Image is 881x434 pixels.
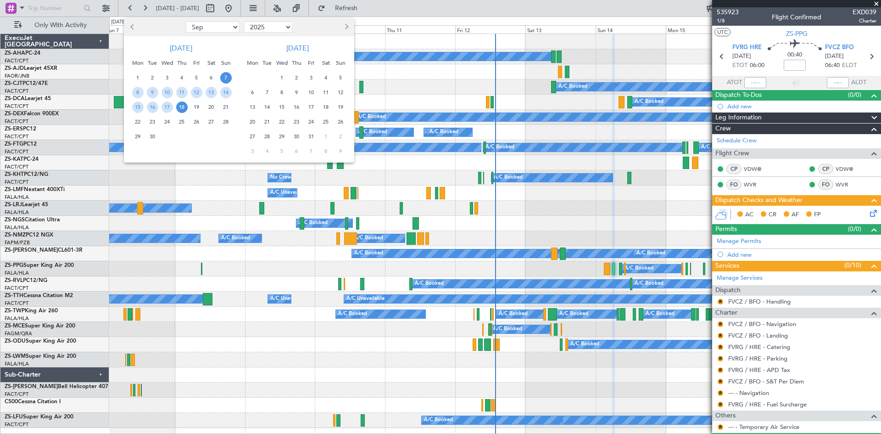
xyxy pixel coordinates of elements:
div: Thu [289,56,304,70]
span: 9 [147,87,158,98]
div: 21-9-2025 [218,100,233,114]
span: 28 [220,116,232,128]
span: 11 [176,87,188,98]
span: 3 [247,146,258,157]
div: 3-10-2025 [304,70,318,85]
span: 20 [206,101,217,113]
span: 30 [147,131,158,142]
div: Sat [204,56,218,70]
span: 7 [262,87,273,98]
div: 22-9-2025 [130,114,145,129]
span: 4 [176,72,188,84]
select: Select month [186,22,240,33]
div: 30-10-2025 [289,129,304,144]
span: 16 [291,101,302,113]
div: 30-9-2025 [145,129,160,144]
div: 26-9-2025 [189,114,204,129]
span: 27 [247,131,258,142]
div: Tue [260,56,274,70]
span: 21 [262,116,273,128]
div: 4-10-2025 [318,70,333,85]
div: 24-10-2025 [304,114,318,129]
span: 23 [147,116,158,128]
div: 16-9-2025 [145,100,160,114]
div: 3-11-2025 [245,144,260,158]
div: Tue [145,56,160,70]
span: 10 [162,87,173,98]
span: 29 [276,131,288,142]
span: 22 [276,116,288,128]
span: 9 [291,87,302,98]
div: 6-10-2025 [245,85,260,100]
span: 19 [191,101,202,113]
span: 23 [291,116,302,128]
span: 17 [162,101,173,113]
div: 29-10-2025 [274,129,289,144]
div: 10-10-2025 [304,85,318,100]
div: 12-10-2025 [333,85,348,100]
span: 7 [306,146,317,157]
span: 5 [191,72,202,84]
div: 16-10-2025 [289,100,304,114]
div: 17-10-2025 [304,100,318,114]
div: 11-10-2025 [318,85,333,100]
div: 1-11-2025 [318,129,333,144]
span: 2 [147,72,158,84]
span: 18 [176,101,188,113]
span: 16 [147,101,158,113]
div: 29-9-2025 [130,129,145,144]
div: 15-9-2025 [130,100,145,114]
span: 18 [320,101,332,113]
div: 6-9-2025 [204,70,218,85]
div: 1-9-2025 [130,70,145,85]
div: Sun [333,56,348,70]
div: 25-10-2025 [318,114,333,129]
div: 9-10-2025 [289,85,304,100]
span: 15 [132,101,144,113]
span: 14 [262,101,273,113]
span: 28 [262,131,273,142]
div: 5-9-2025 [189,70,204,85]
span: 31 [306,131,317,142]
button: Next month [341,20,351,34]
div: 17-9-2025 [160,100,174,114]
div: 2-10-2025 [289,70,304,85]
span: 24 [306,116,317,128]
span: 6 [291,146,302,157]
div: Fri [189,56,204,70]
span: 4 [262,146,273,157]
div: 31-10-2025 [304,129,318,144]
span: 24 [162,116,173,128]
span: 27 [206,116,217,128]
div: 25-9-2025 [174,114,189,129]
span: 11 [320,87,332,98]
span: 21 [220,101,232,113]
div: Mon [130,56,145,70]
div: 13-9-2025 [204,85,218,100]
div: 27-10-2025 [245,129,260,144]
div: 4-9-2025 [174,70,189,85]
span: 8 [132,87,144,98]
span: 7 [220,72,232,84]
div: 8-11-2025 [318,144,333,158]
div: 18-9-2025 [174,100,189,114]
div: Thu [174,56,189,70]
div: 15-10-2025 [274,100,289,114]
div: 26-10-2025 [333,114,348,129]
span: 17 [306,101,317,113]
div: 7-9-2025 [218,70,233,85]
div: 12-9-2025 [189,85,204,100]
div: 23-9-2025 [145,114,160,129]
span: 15 [276,101,288,113]
span: 2 [335,131,346,142]
span: 9 [335,146,346,157]
div: 7-10-2025 [260,85,274,100]
div: 9-9-2025 [145,85,160,100]
div: 2-9-2025 [145,70,160,85]
div: 14-9-2025 [218,85,233,100]
span: 1 [276,72,288,84]
div: 19-9-2025 [189,100,204,114]
span: 19 [335,101,346,113]
div: 5-11-2025 [274,144,289,158]
div: 23-10-2025 [289,114,304,129]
